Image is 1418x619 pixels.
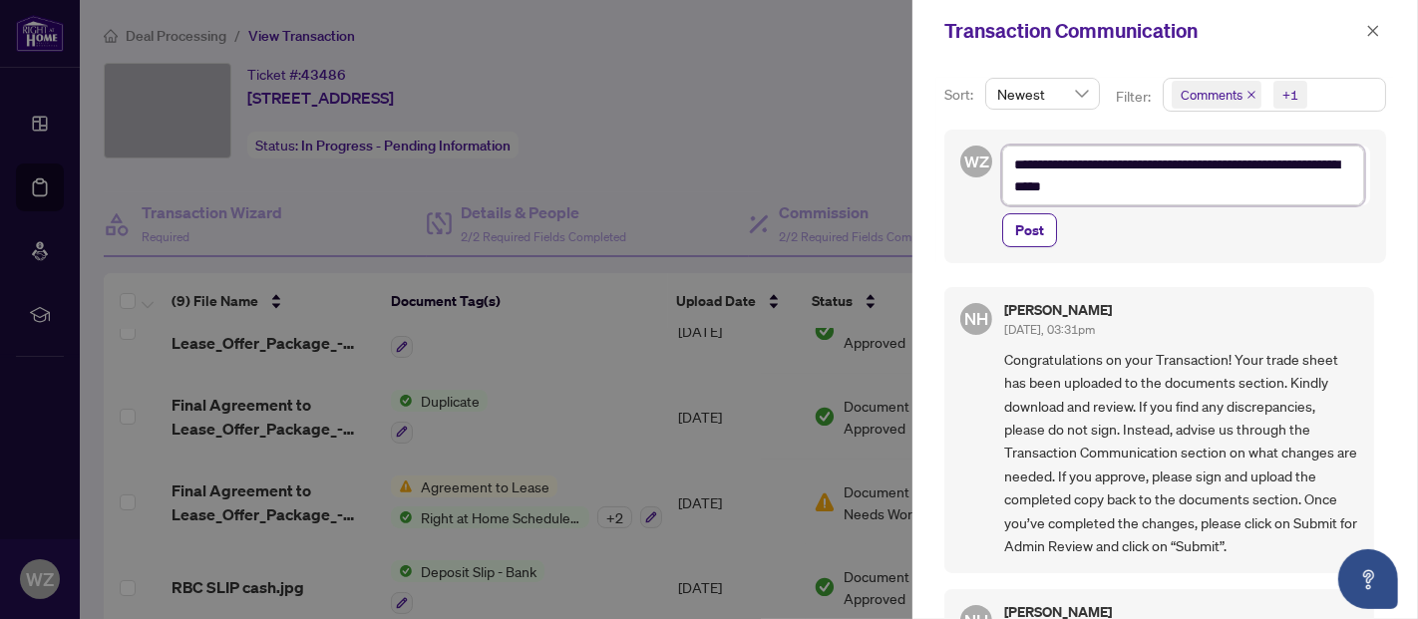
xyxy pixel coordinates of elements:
[1282,85,1298,105] div: +1
[1366,24,1380,38] span: close
[1181,85,1242,105] span: Comments
[1172,81,1261,109] span: Comments
[944,84,977,106] p: Sort:
[1338,549,1398,609] button: Open asap
[1004,348,1358,557] span: Congratulations on your Transaction! Your trade sheet has been uploaded to the documents section....
[1015,214,1044,246] span: Post
[1116,86,1154,108] p: Filter:
[964,150,989,174] span: WZ
[944,16,1360,46] div: Transaction Communication
[997,79,1088,109] span: Newest
[964,306,988,332] span: NH
[1004,322,1095,337] span: [DATE], 03:31pm
[1246,90,1256,100] span: close
[1004,303,1112,317] h5: [PERSON_NAME]
[1002,213,1057,247] button: Post
[1004,605,1112,619] h5: [PERSON_NAME]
